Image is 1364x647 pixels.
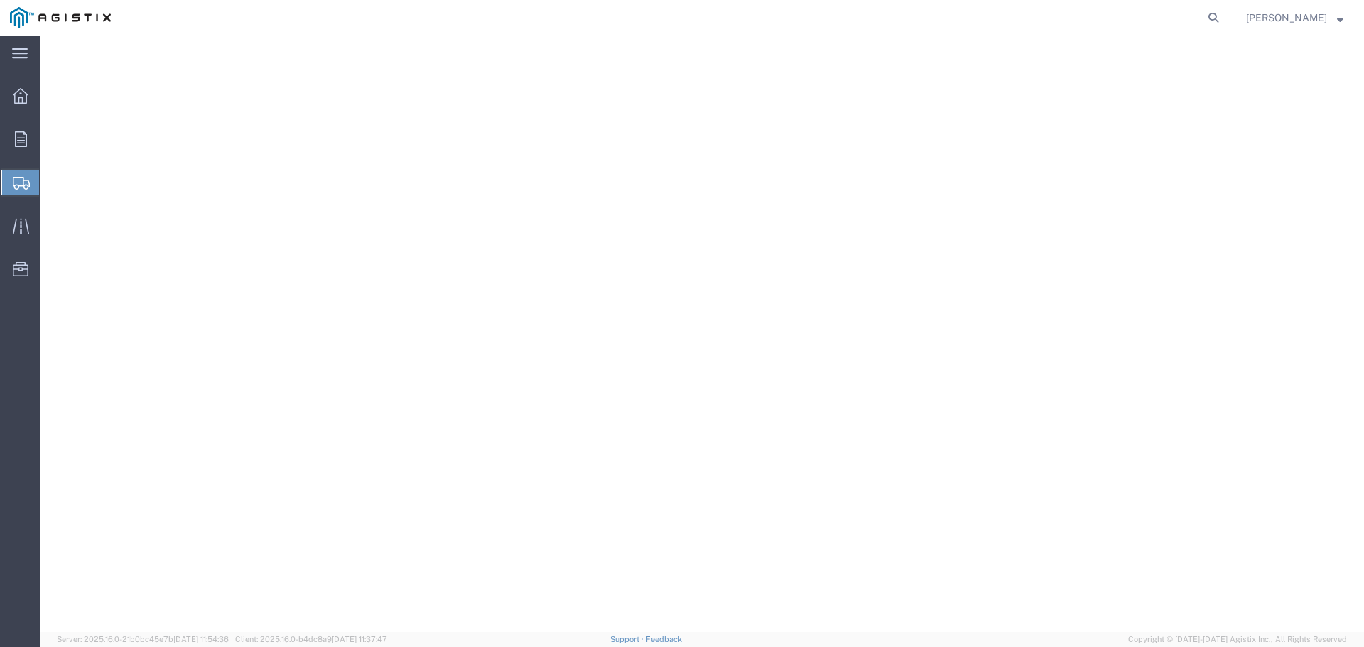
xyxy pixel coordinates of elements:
span: Copyright © [DATE]-[DATE] Agistix Inc., All Rights Reserved [1128,634,1347,646]
a: Feedback [646,635,682,643]
span: Server: 2025.16.0-21b0bc45e7b [57,635,229,643]
iframe: FS Legacy Container [40,36,1364,632]
span: [DATE] 11:54:36 [173,635,229,643]
span: [DATE] 11:37:47 [332,635,387,643]
span: Luke Chesniak [1246,10,1327,26]
button: [PERSON_NAME] [1245,9,1344,26]
a: Support [610,635,646,643]
span: Client: 2025.16.0-b4dc8a9 [235,635,387,643]
img: logo [10,7,111,28]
